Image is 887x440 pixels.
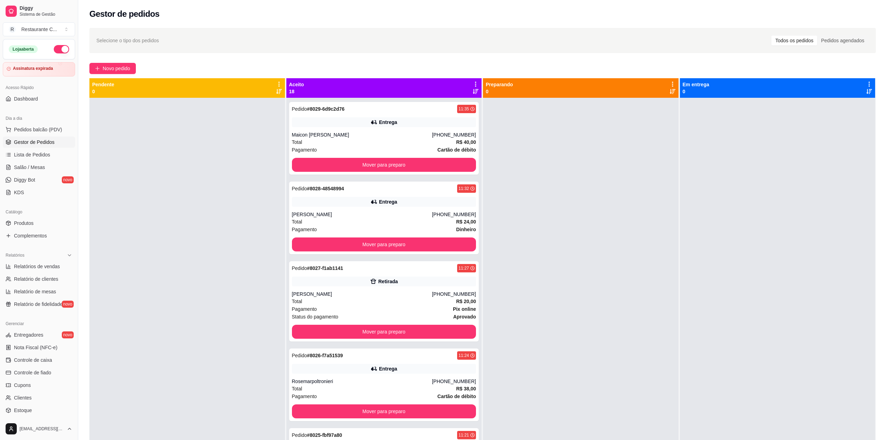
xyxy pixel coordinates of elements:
[3,82,75,93] div: Acesso Rápido
[683,88,709,95] p: 0
[3,113,75,124] div: Dia a dia
[3,124,75,135] button: Pedidos balcão (PDV)
[292,325,476,339] button: Mover para preparo
[3,261,75,272] a: Relatórios de vendas
[379,119,397,126] div: Entrega
[92,88,114,95] p: 0
[3,187,75,198] a: KDS
[456,219,476,225] strong: R$ 24,00
[14,357,52,364] span: Controle de caixa
[95,66,100,71] span: plus
[289,81,304,88] p: Aceito
[292,305,317,313] span: Pagamento
[14,189,24,196] span: KDS
[3,299,75,310] a: Relatório de fidelidadenovo
[307,353,343,358] strong: # 8026-f7a51539
[3,230,75,241] a: Complementos
[14,344,57,351] span: Nota Fiscal (NFC-e)
[89,8,160,20] h2: Gestor de pedidos
[14,164,45,171] span: Salão / Mesas
[459,353,469,358] div: 11:24
[3,286,75,297] a: Relatório de mesas
[3,417,75,428] a: Configurações
[14,394,32,401] span: Clientes
[292,385,302,393] span: Total
[307,432,342,438] strong: # 8025-fbf97a80
[292,218,302,226] span: Total
[432,291,476,298] div: [PHONE_NUMBER]
[3,174,75,185] a: Diggy Botnovo
[3,354,75,366] a: Controle de caixa
[292,138,302,146] span: Total
[453,306,476,312] strong: Pix online
[459,186,469,191] div: 11:32
[771,36,817,45] div: Todos os pedidos
[3,62,75,76] a: Assinatura expirada
[14,382,31,389] span: Cupons
[14,301,63,308] span: Relatório de fidelidade
[14,276,58,283] span: Relatório de clientes
[9,26,16,33] span: R
[292,313,338,321] span: Status do pagamento
[289,88,304,95] p: 18
[14,263,60,270] span: Relatórios de vendas
[14,407,32,414] span: Estoque
[92,81,114,88] p: Pendente
[3,22,75,36] button: Select a team
[307,265,343,271] strong: # 8027-f1ab1141
[3,329,75,340] a: Entregadoresnovo
[292,158,476,172] button: Mover para preparo
[3,367,75,378] a: Controle de fiado
[3,392,75,403] a: Clientes
[14,126,62,133] span: Pedidos balcão (PDV)
[54,45,69,53] button: Alterar Status
[3,405,75,416] a: Estoque
[103,65,130,72] span: Novo pedido
[378,278,398,285] div: Retirada
[14,151,50,158] span: Lista de Pedidos
[14,139,54,146] span: Gestor de Pedidos
[3,206,75,218] div: Catálogo
[459,265,469,271] div: 11:27
[456,299,476,304] strong: R$ 20,00
[292,393,317,400] span: Pagamento
[432,131,476,138] div: [PHONE_NUMBER]
[292,226,317,233] span: Pagamento
[20,12,72,17] span: Sistema de Gestão
[292,378,432,385] div: Rosemarpoltronieri
[14,176,35,183] span: Diggy Bot
[6,252,24,258] span: Relatórios
[14,288,56,295] span: Relatório de mesas
[817,36,868,45] div: Pedidos agendados
[3,420,75,437] button: [EMAIL_ADDRESS][DOMAIN_NAME]
[456,227,476,232] strong: Dinheiro
[453,314,476,320] strong: aprovado
[379,198,397,205] div: Entrega
[14,331,43,338] span: Entregadores
[96,37,159,44] span: Selecione o tipo dos pedidos
[292,186,307,191] span: Pedido
[3,218,75,229] a: Produtos
[292,298,302,305] span: Total
[292,106,307,112] span: Pedido
[3,380,75,391] a: Cupons
[456,386,476,391] strong: R$ 38,00
[683,81,709,88] p: Em entrega
[292,404,476,418] button: Mover para preparo
[432,211,476,218] div: [PHONE_NUMBER]
[20,426,64,432] span: [EMAIL_ADDRESS][DOMAIN_NAME]
[14,232,47,239] span: Complementos
[438,394,476,399] strong: Cartão de débito
[9,45,38,53] div: Loja aberta
[3,149,75,160] a: Lista de Pedidos
[432,378,476,385] div: [PHONE_NUMBER]
[438,147,476,153] strong: Cartão de débito
[459,106,469,112] div: 11:35
[292,211,432,218] div: [PERSON_NAME]
[14,95,38,102] span: Dashboard
[3,3,75,20] a: DiggySistema de Gestão
[14,369,51,376] span: Controle de fiado
[3,93,75,104] a: Dashboard
[307,186,344,191] strong: # 8028-48548994
[3,273,75,285] a: Relatório de clientes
